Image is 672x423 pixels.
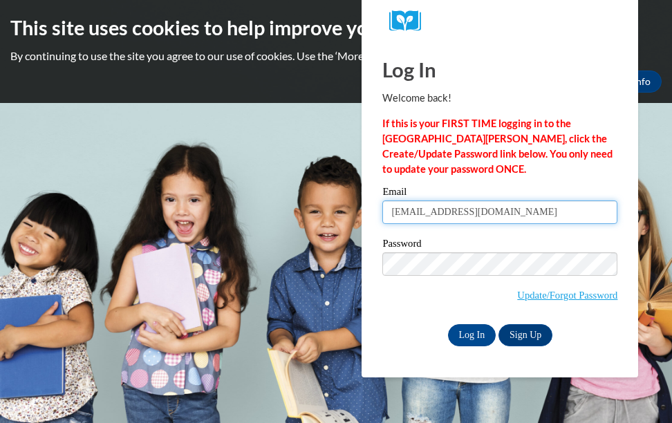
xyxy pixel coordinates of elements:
[517,290,617,301] a: Update/Forgot Password
[389,10,431,32] img: Logo brand
[389,10,610,32] a: COX Campus
[382,187,617,200] label: Email
[448,324,496,346] input: Log In
[382,238,617,252] label: Password
[498,324,552,346] a: Sign Up
[382,117,613,175] strong: If this is your FIRST TIME logging in to the [GEOGRAPHIC_DATA][PERSON_NAME], click the Create/Upd...
[382,55,617,84] h1: Log In
[10,14,662,41] h2: This site uses cookies to help improve your learning experience.
[382,91,617,106] p: Welcome back!
[10,48,662,64] p: By continuing to use the site you agree to our use of cookies. Use the ‘More info’ button to read...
